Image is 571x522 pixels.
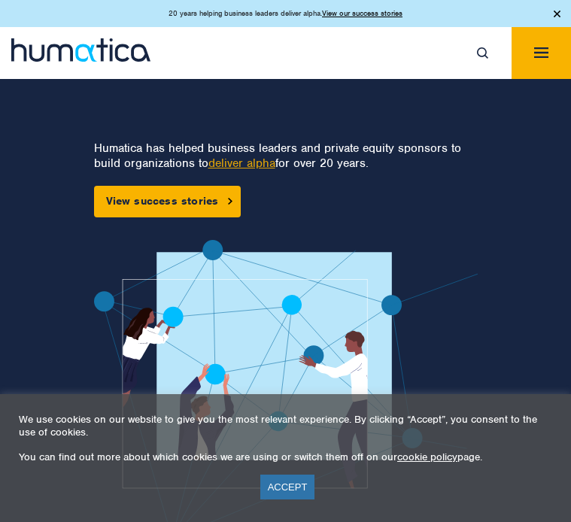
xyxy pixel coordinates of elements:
[477,47,488,59] img: search_icon
[169,8,402,20] p: 20 years helping business leaders deliver alpha.
[534,47,548,58] img: menuicon
[260,475,315,499] a: ACCEPT
[94,141,478,171] p: Humatica has helped business leaders and private equity sponsors to build organizations to for ov...
[228,198,232,205] img: arrowicon
[322,8,402,18] a: View our success stories
[11,38,150,62] img: logo
[19,413,552,439] p: We use cookies on our website to give you the most relevant experience. By clicking “Accept”, you...
[397,451,457,463] a: cookie policy
[512,27,571,79] button: Toggle navigation
[19,451,552,463] p: You can find out more about which cookies we are using or switch them off on our page.
[208,156,275,171] a: deliver alpha
[94,186,241,217] a: View success stories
